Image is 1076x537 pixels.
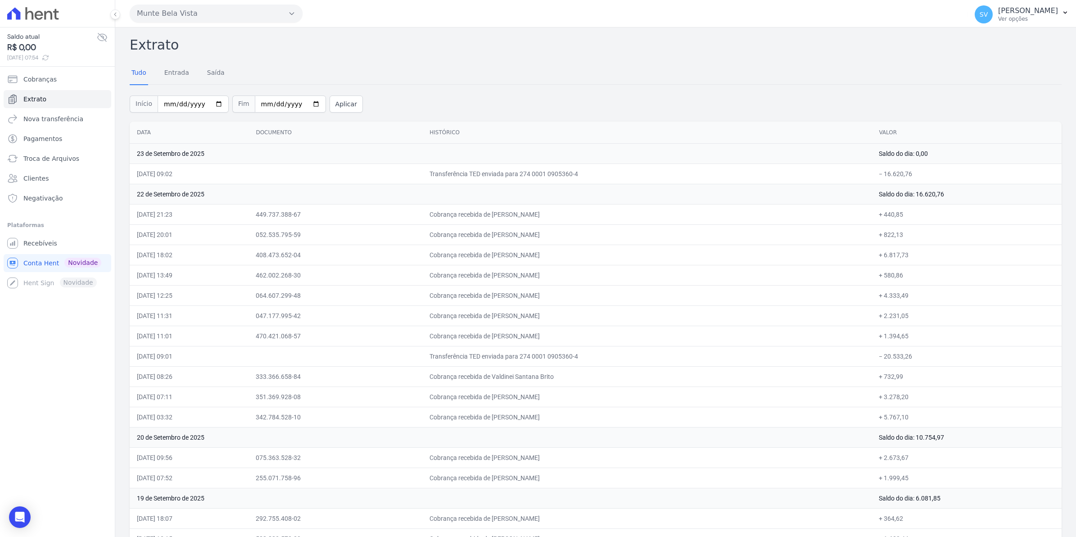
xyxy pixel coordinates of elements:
[23,259,59,268] span: Conta Hent
[872,285,1062,305] td: + 4.333,49
[872,164,1062,184] td: − 16.620,76
[872,468,1062,488] td: + 1.999,45
[422,468,872,488] td: Cobrança recebida de [PERSON_NAME]
[130,326,249,346] td: [DATE] 11:01
[4,150,111,168] a: Troca de Arquivos
[872,508,1062,528] td: + 364,62
[130,184,872,204] td: 22 de Setembro de 2025
[422,224,872,245] td: Cobrança recebida de [PERSON_NAME]
[422,285,872,305] td: Cobrança recebida de [PERSON_NAME]
[249,204,422,224] td: 449.737.388-67
[249,224,422,245] td: 052.535.795-59
[23,134,62,143] span: Pagamentos
[249,265,422,285] td: 462.002.268-30
[422,346,872,366] td: Transferência TED enviada para 274 0001 0905360-4
[4,189,111,207] a: Negativação
[7,54,97,62] span: [DATE] 07:54
[422,407,872,427] td: Cobrança recebida de [PERSON_NAME]
[249,326,422,346] td: 470.421.068-57
[163,62,191,85] a: Entrada
[7,220,108,231] div: Plataformas
[872,204,1062,224] td: + 440,85
[130,62,148,85] a: Tudo
[232,96,255,113] span: Fim
[7,70,108,292] nav: Sidebar
[64,258,101,268] span: Novidade
[330,96,363,113] button: Aplicar
[422,305,872,326] td: Cobrança recebida de [PERSON_NAME]
[130,387,249,407] td: [DATE] 07:11
[422,366,872,387] td: Cobrança recebida de Valdinei Santana Brito
[872,245,1062,265] td: + 6.817,73
[130,407,249,427] td: [DATE] 03:32
[872,427,1062,447] td: Saldo do dia: 10.754,97
[422,387,872,407] td: Cobrança recebida de [PERSON_NAME]
[130,122,249,144] th: Data
[130,164,249,184] td: [DATE] 09:02
[872,326,1062,346] td: + 1.394,65
[872,407,1062,427] td: + 5.767,10
[130,35,1062,55] h2: Extrato
[998,6,1058,15] p: [PERSON_NAME]
[249,407,422,427] td: 342.784.528-10
[130,346,249,366] td: [DATE] 09:01
[23,95,46,104] span: Extrato
[23,174,49,183] span: Clientes
[23,194,63,203] span: Negativação
[4,110,111,128] a: Nova transferência
[23,75,57,84] span: Cobranças
[872,447,1062,468] td: + 2.673,67
[872,143,1062,164] td: Saldo do dia: 0,00
[422,326,872,346] td: Cobrança recebida de [PERSON_NAME]
[872,346,1062,366] td: − 20.533,26
[130,245,249,265] td: [DATE] 18:02
[422,204,872,224] td: Cobrança recebida de [PERSON_NAME]
[130,143,872,164] td: 23 de Setembro de 2025
[422,508,872,528] td: Cobrança recebida de [PERSON_NAME]
[249,305,422,326] td: 047.177.995-42
[998,15,1058,23] p: Ver opções
[422,245,872,265] td: Cobrança recebida de [PERSON_NAME]
[9,506,31,528] div: Open Intercom Messenger
[872,265,1062,285] td: + 580,86
[872,122,1062,144] th: Valor
[249,447,422,468] td: 075.363.528-32
[4,234,111,252] a: Recebíveis
[4,130,111,148] a: Pagamentos
[4,169,111,187] a: Clientes
[130,427,872,447] td: 20 de Setembro de 2025
[249,468,422,488] td: 255.071.758-96
[872,224,1062,245] td: + 822,13
[130,488,872,508] td: 19 de Setembro de 2025
[130,468,249,488] td: [DATE] 07:52
[249,366,422,387] td: 333.366.658-84
[4,90,111,108] a: Extrato
[249,122,422,144] th: Documento
[422,164,872,184] td: Transferência TED enviada para 274 0001 0905360-4
[23,154,79,163] span: Troca de Arquivos
[130,5,303,23] button: Munte Bela Vista
[130,224,249,245] td: [DATE] 20:01
[872,488,1062,508] td: Saldo do dia: 6.081,85
[23,239,57,248] span: Recebíveis
[130,305,249,326] td: [DATE] 11:31
[23,114,83,123] span: Nova transferência
[422,265,872,285] td: Cobrança recebida de [PERSON_NAME]
[422,447,872,468] td: Cobrança recebida de [PERSON_NAME]
[249,285,422,305] td: 064.607.299-48
[130,447,249,468] td: [DATE] 09:56
[130,204,249,224] td: [DATE] 21:23
[872,305,1062,326] td: + 2.231,05
[249,387,422,407] td: 351.369.928-08
[967,2,1076,27] button: SV [PERSON_NAME] Ver opções
[4,254,111,272] a: Conta Hent Novidade
[4,70,111,88] a: Cobranças
[872,387,1062,407] td: + 3.278,20
[980,11,988,18] span: SV
[205,62,226,85] a: Saída
[249,245,422,265] td: 408.473.652-04
[249,508,422,528] td: 292.755.408-02
[130,508,249,528] td: [DATE] 18:07
[872,184,1062,204] td: Saldo do dia: 16.620,76
[130,265,249,285] td: [DATE] 13:49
